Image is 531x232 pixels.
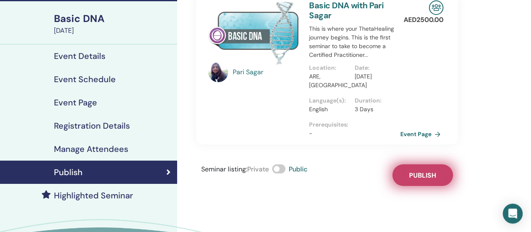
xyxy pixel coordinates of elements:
[208,0,300,65] img: Basic DNA
[309,96,350,105] p: Language(s) :
[54,51,105,61] h4: Event Details
[208,62,228,82] img: default.jpg
[54,121,130,131] h4: Registration Details
[54,12,172,26] div: Basic DNA
[54,26,172,36] div: [DATE]
[289,165,307,173] span: Public
[409,171,436,180] span: Publish
[355,105,395,114] p: 3 Days
[355,72,395,81] p: [DATE]
[355,63,395,72] p: Date :
[54,98,97,107] h4: Event Page
[233,67,301,77] a: Pari Sagar
[54,190,133,200] h4: Highlighted Seminar
[309,105,350,114] p: English
[49,12,177,36] a: Basic DNA[DATE]
[247,165,269,173] span: Private
[309,120,400,129] p: Prerequisites :
[309,24,400,59] p: This is where your ThetaHealing journey begins. This is the first seminar to take to become a Cer...
[309,129,400,138] p: -
[201,165,247,173] span: Seminar listing :
[355,96,395,105] p: Duration :
[404,15,443,25] p: AED 2500.00
[400,128,444,140] a: Event Page
[429,0,443,15] img: In-Person Seminar
[54,74,116,84] h4: Event Schedule
[309,63,350,72] p: Location :
[503,204,523,224] div: Open Intercom Messenger
[392,164,453,186] button: Publish
[54,167,83,177] h4: Publish
[54,144,128,154] h4: Manage Attendees
[309,72,350,90] p: ARE, [GEOGRAPHIC_DATA]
